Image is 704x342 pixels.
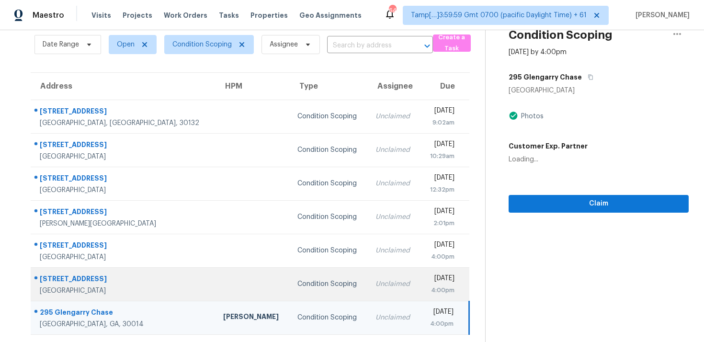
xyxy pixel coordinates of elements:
[428,319,454,329] div: 4:00pm
[172,40,232,49] span: Condition Scoping
[389,6,396,15] div: 645
[411,11,587,20] span: Tamp[…]3:59:59 Gmt 0700 (pacific Daylight Time) + 61
[40,319,208,329] div: [GEOGRAPHIC_DATA], GA, 30014
[164,11,207,20] span: Work Orders
[375,279,412,289] div: Unclaimed
[375,246,412,255] div: Unclaimed
[509,156,538,163] span: Loading...
[632,11,690,20] span: [PERSON_NAME]
[40,252,208,262] div: [GEOGRAPHIC_DATA]
[428,106,454,118] div: [DATE]
[509,111,518,121] img: Artifact Present Icon
[219,12,239,19] span: Tasks
[299,11,362,20] span: Geo Assignments
[375,179,412,188] div: Unclaimed
[40,173,208,185] div: [STREET_ADDRESS]
[43,40,79,49] span: Date Range
[428,218,454,228] div: 2:01pm
[428,285,454,295] div: 4:00pm
[428,173,454,185] div: [DATE]
[297,179,360,188] div: Condition Scoping
[509,72,582,82] h5: 295 Glengarry Chase
[582,68,595,86] button: Copy Address
[368,73,420,100] th: Assignee
[428,252,454,262] div: 4:00pm
[297,279,360,289] div: Condition Scoping
[420,73,469,100] th: Due
[297,313,360,322] div: Condition Scoping
[375,145,412,155] div: Unclaimed
[375,313,412,322] div: Unclaimed
[117,40,135,49] span: Open
[509,195,689,213] button: Claim
[40,308,208,319] div: 295 Glengarry Chase
[516,198,681,210] span: Claim
[428,139,454,151] div: [DATE]
[40,185,208,195] div: [GEOGRAPHIC_DATA]
[216,73,290,100] th: HPM
[40,106,208,118] div: [STREET_ADDRESS]
[433,34,471,52] button: Create a Task
[123,11,152,20] span: Projects
[40,152,208,161] div: [GEOGRAPHIC_DATA]
[40,219,208,228] div: [PERSON_NAME][GEOGRAPHIC_DATA]
[40,118,208,128] div: [GEOGRAPHIC_DATA], [GEOGRAPHIC_DATA], 30132
[327,38,406,53] input: Search by address
[297,246,360,255] div: Condition Scoping
[40,207,208,219] div: [STREET_ADDRESS]
[428,307,454,319] div: [DATE]
[509,30,613,40] h2: Condition Scoping
[428,206,454,218] div: [DATE]
[428,185,454,194] div: 12:32pm
[40,140,208,152] div: [STREET_ADDRESS]
[290,73,368,100] th: Type
[509,86,689,95] div: [GEOGRAPHIC_DATA]
[428,118,454,127] div: 9:02am
[297,112,360,121] div: Condition Scoping
[40,286,208,296] div: [GEOGRAPHIC_DATA]
[250,11,288,20] span: Properties
[420,39,434,53] button: Open
[375,212,412,222] div: Unclaimed
[375,112,412,121] div: Unclaimed
[91,11,111,20] span: Visits
[509,141,588,151] h5: Customer Exp. Partner
[31,73,216,100] th: Address
[223,312,282,324] div: [PERSON_NAME]
[40,240,208,252] div: [STREET_ADDRESS]
[438,32,466,54] span: Create a Task
[297,212,360,222] div: Condition Scoping
[509,47,567,57] div: [DATE] by 4:00pm
[428,274,454,285] div: [DATE]
[270,40,298,49] span: Assignee
[518,112,544,121] div: Photos
[40,274,208,286] div: [STREET_ADDRESS]
[297,145,360,155] div: Condition Scoping
[428,151,454,161] div: 10:29am
[33,11,64,20] span: Maestro
[428,240,454,252] div: [DATE]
